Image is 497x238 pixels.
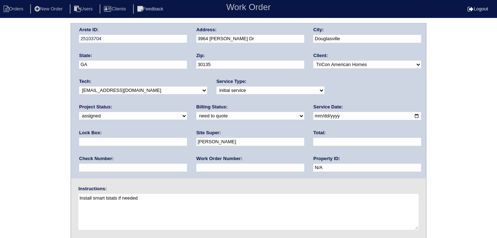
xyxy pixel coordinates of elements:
[30,4,68,14] li: New Order
[468,6,488,11] a: Logout
[196,104,228,110] label: Billing Status:
[196,52,205,59] label: Zip:
[79,52,92,59] label: State:
[79,130,102,136] label: Lock Box:
[313,130,325,136] label: Total:
[313,52,328,59] label: Client:
[196,27,216,33] label: Address:
[196,155,242,162] label: Work Order Number:
[100,6,132,11] a: Clients
[79,104,112,110] label: Project Status:
[30,6,68,11] a: New Order
[313,155,340,162] label: Property ID:
[313,104,343,110] label: Service Date:
[79,155,114,162] label: Check Number:
[78,186,107,192] label: Instructions:
[100,4,132,14] li: Clients
[78,194,419,230] textarea: Install smart tstats if needed
[79,27,99,33] label: Arete ID:
[216,78,247,85] label: Service Type:
[196,130,221,136] label: Site Super:
[70,6,99,11] a: Users
[133,4,169,14] li: Feedback
[313,27,324,33] label: City:
[70,4,99,14] li: Users
[79,78,91,85] label: Tech:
